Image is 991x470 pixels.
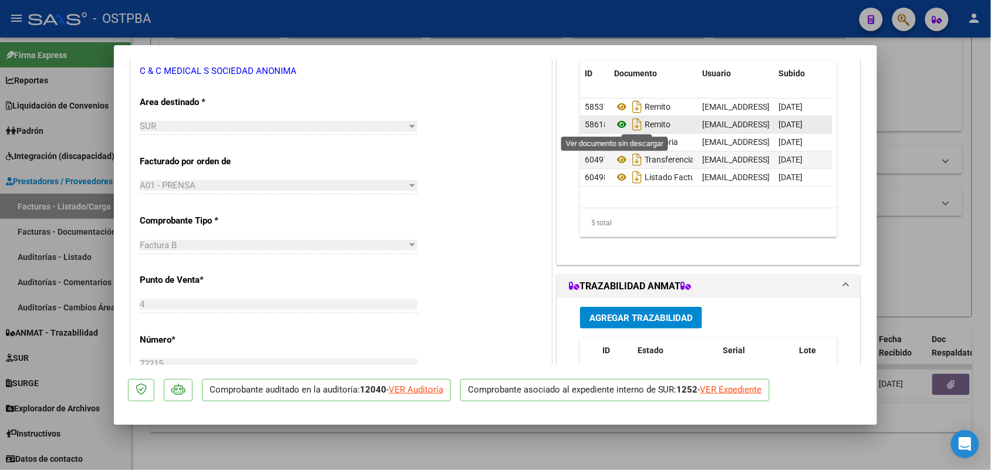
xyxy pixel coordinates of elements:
[614,120,670,129] span: Remito
[702,120,901,129] span: [EMAIL_ADDRESS][DOMAIN_NAME] - [PERSON_NAME]
[202,379,451,402] p: Comprobante auditado en la auditoría: -
[140,155,261,168] p: Facturado por orden de
[585,173,608,182] span: 60498
[140,96,261,109] p: Area destinado *
[557,275,860,298] mat-expansion-panel-header: TRAZABILIDAD ANMAT
[580,208,837,238] div: 5 total
[677,384,698,395] strong: 1252
[585,120,608,129] span: 58618
[614,173,703,182] span: Listado Factura
[700,383,762,397] div: VER Expediente
[140,333,261,347] p: Número
[140,240,177,251] span: Factura B
[794,338,844,377] datatable-header-cell: Lote
[589,313,693,323] span: Agregar Trazabilidad
[557,21,860,265] div: DOCUMENTACIÓN RESPALDATORIA
[569,279,691,293] h1: TRAZABILIDAD ANMAT
[585,69,592,78] span: ID
[702,155,901,164] span: [EMAIL_ADDRESS][DOMAIN_NAME] - [PERSON_NAME]
[585,155,608,164] span: 60497
[629,150,645,169] i: Descargar documento
[702,102,901,111] span: [EMAIL_ADDRESS][DOMAIN_NAME] - [PERSON_NAME]
[614,69,657,78] span: Documento
[629,115,645,134] i: Descargar documento
[140,180,195,191] span: A01 - PRENSA
[778,155,803,164] span: [DATE]
[629,133,645,151] i: Descargar documento
[778,69,805,78] span: Subido
[614,137,678,147] span: Auditoria
[598,338,633,377] datatable-header-cell: ID
[389,383,443,397] div: VER Auditoría
[140,121,156,131] span: SUR
[951,430,979,458] div: Open Intercom Messenger
[702,69,731,78] span: Usuario
[778,137,803,147] span: [DATE]
[702,137,901,147] span: [EMAIL_ADDRESS][DOMAIN_NAME] - [PERSON_NAME]
[602,346,610,355] span: ID
[614,155,695,164] span: Transferencia
[629,97,645,116] i: Descargar documento
[697,61,774,86] datatable-header-cell: Usuario
[140,214,261,228] p: Comprobante Tipo *
[778,120,803,129] span: [DATE]
[718,338,794,377] datatable-header-cell: Serial
[360,384,386,395] strong: 12040
[585,102,608,111] span: 58537
[140,65,542,78] p: C & C MEDICAL S SOCIEDAD ANONIMA
[638,346,663,355] span: Estado
[723,346,745,355] span: Serial
[580,61,609,86] datatable-header-cell: ID
[614,102,670,111] span: Remito
[585,137,608,147] span: 58703
[778,102,803,111] span: [DATE]
[799,346,816,355] span: Lote
[633,338,718,377] datatable-header-cell: Estado
[778,173,803,182] span: [DATE]
[629,168,645,187] i: Descargar documento
[774,61,832,86] datatable-header-cell: Subido
[702,173,901,182] span: [EMAIL_ADDRESS][DOMAIN_NAME] - [PERSON_NAME]
[140,273,261,287] p: Punto de Venta
[460,379,770,402] p: Comprobante asociado al expediente interno de SUR: -
[580,307,702,329] button: Agregar Trazabilidad
[609,61,697,86] datatable-header-cell: Documento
